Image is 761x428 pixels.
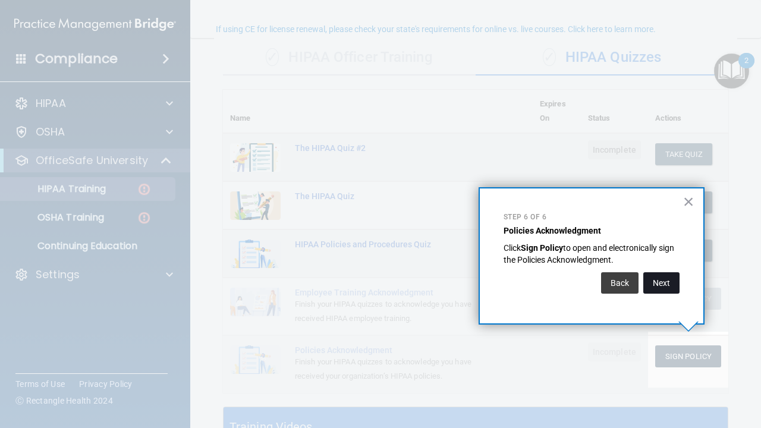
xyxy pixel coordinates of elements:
button: Close [683,192,694,211]
button: Back [601,272,639,294]
p: Step 6 of 6 [504,212,680,222]
button: Next [643,272,680,294]
span: Click [504,243,521,253]
iframe: Drift Widget Chat Controller [555,344,747,391]
span: to open and electronically sign the Policies Acknowledgment. [504,243,676,265]
strong: Policies Acknowledgment [504,226,601,235]
strong: Sign Policy [521,243,563,253]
